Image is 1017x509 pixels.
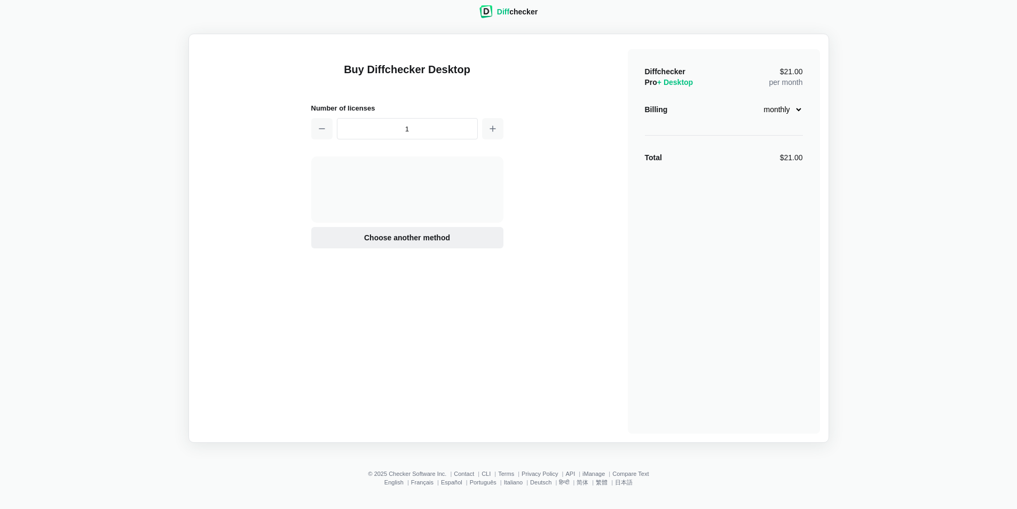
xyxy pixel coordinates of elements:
a: Contact [454,471,474,477]
a: Compare Text [612,471,649,477]
a: iManage [582,471,605,477]
a: CLI [482,471,491,477]
h2: Number of licenses [311,103,503,114]
a: English [384,479,404,485]
a: 繁體 [596,479,608,485]
a: Privacy Policy [522,471,558,477]
a: Español [441,479,462,485]
a: Diffchecker logoDiffchecker [479,11,538,20]
input: 1 [337,118,478,139]
a: 日本語 [615,479,633,485]
span: Diffchecker [645,67,685,76]
a: Terms [498,471,514,477]
a: Deutsch [530,479,551,485]
span: $21.00 [780,68,803,75]
iframe: PayPal [367,178,447,198]
button: Choose another method [311,227,503,248]
div: checker [497,6,538,17]
div: $21.00 [780,152,803,163]
span: Choose another method [362,232,452,243]
div: Billing [645,104,668,115]
span: Pro [645,78,693,87]
a: 简体 [577,479,588,485]
a: Português [470,479,496,485]
img: Diffchecker logo [479,5,493,18]
span: Diff [497,7,509,16]
a: Français [411,479,433,485]
h1: Buy Diffchecker Desktop [311,62,503,90]
a: API [565,471,575,477]
div: per month [769,66,802,88]
strong: Total [645,153,662,162]
a: हिन्दी [559,479,569,485]
li: © 2025 Checker Software Inc. [368,471,454,477]
span: + Desktop [657,78,693,87]
a: Italiano [504,479,523,485]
